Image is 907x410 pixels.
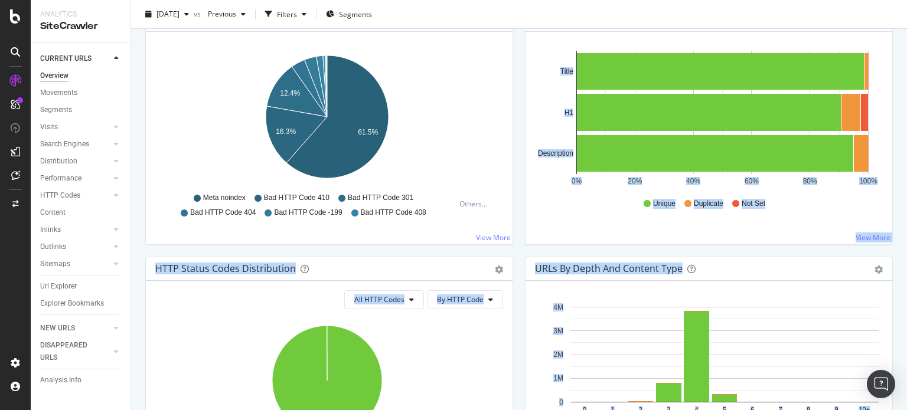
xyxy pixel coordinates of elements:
[867,370,895,398] div: Ouvrir le Messenger Intercom
[686,177,700,185] text: 40%
[40,280,77,293] div: Url Explorer
[40,53,92,65] div: CURRENT URLS
[745,177,759,185] text: 60%
[495,265,503,274] div: gear
[803,177,817,185] text: 80%
[40,87,122,99] a: Movements
[40,374,81,386] div: Analysis Info
[565,109,574,117] text: H1
[40,224,110,236] a: Inlinks
[40,104,122,116] a: Segments
[40,70,68,82] div: Overview
[40,121,58,133] div: Visits
[553,327,563,335] text: 3M
[321,5,377,24] button: Segments
[40,138,110,150] a: Search Engines
[572,177,582,185] text: 0%
[40,297,104,310] div: Explorer Bookmarks
[40,189,110,202] a: HTTP Codes
[264,193,329,203] span: Bad HTTP Code 410
[40,189,80,202] div: HTTP Codes
[559,398,563,406] text: 0
[538,149,573,158] text: Description
[459,199,492,209] div: Others...
[553,374,563,382] text: 1M
[260,5,311,24] button: Filters
[40,87,77,99] div: Movements
[856,232,890,242] a: View More
[560,67,574,76] text: Title
[40,104,72,116] div: Segments
[361,208,426,218] span: Bad HTTP Code 408
[40,258,110,270] a: Sitemaps
[40,70,122,82] a: Overview
[40,339,100,364] div: DISAPPEARED URLS
[40,206,66,219] div: Content
[203,5,250,24] button: Previous
[203,193,246,203] span: Meta noindex
[40,258,70,270] div: Sitemaps
[427,290,503,309] button: By HTTP Code
[553,303,563,311] text: 4M
[190,208,256,218] span: Bad HTTP Code 404
[358,128,378,136] text: 61.5%
[40,172,110,185] a: Performance
[875,265,883,274] div: gear
[40,172,81,185] div: Performance
[348,193,413,203] span: Bad HTTP Code 301
[40,374,122,386] a: Analysis Info
[859,177,877,185] text: 100%
[156,9,180,19] span: 2025 Aug. 18th
[535,51,879,188] svg: A chart.
[40,322,75,334] div: NEW URLS
[40,206,122,219] a: Content
[354,294,404,304] span: All HTTP Codes
[40,241,110,253] a: Outlinks
[40,138,89,150] div: Search Engines
[280,89,300,97] text: 12.4%
[141,5,194,24] button: [DATE]
[694,199,723,209] span: Duplicate
[40,9,121,19] div: Analytics
[40,155,77,168] div: Distribution
[40,224,61,236] div: Inlinks
[476,232,511,242] a: View More
[742,199,765,209] span: Not Set
[203,9,236,19] span: Previous
[274,208,342,218] span: Bad HTTP Code -199
[40,121,110,133] a: Visits
[628,177,642,185] text: 20%
[40,53,110,65] a: CURRENT URLS
[653,199,676,209] span: Unique
[155,263,296,274] div: HTTP Status Codes Distribution
[553,350,563,359] text: 2M
[437,294,484,304] span: By HTTP Code
[276,127,296,136] text: 16.3%
[40,155,110,168] a: Distribution
[277,9,297,19] div: Filters
[40,19,121,33] div: SiteCrawler
[194,9,203,19] span: vs
[155,51,499,188] svg: A chart.
[40,322,110,334] a: NEW URLS
[40,280,122,293] a: Url Explorer
[40,339,110,364] a: DISAPPEARED URLS
[535,263,683,274] div: URLs by Depth and Content Type
[40,241,66,253] div: Outlinks
[339,9,372,19] span: Segments
[40,297,122,310] a: Explorer Bookmarks
[344,290,424,309] button: All HTTP Codes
